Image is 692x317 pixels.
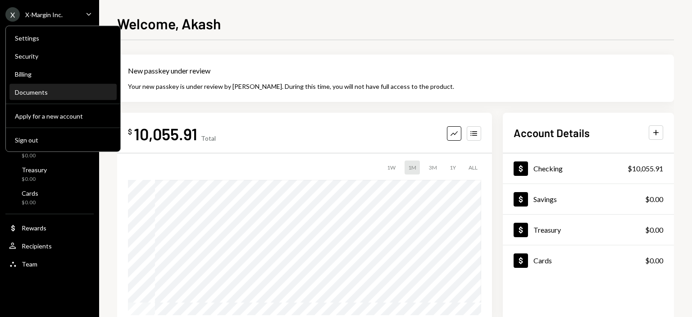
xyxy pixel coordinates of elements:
[446,161,460,175] div: 1Y
[15,34,111,42] div: Settings
[128,82,663,91] div: Your new passkey is under review by [PERSON_NAME]. During this time, you will not have full acces...
[503,153,674,184] a: Checking$10,055.91
[533,164,563,173] div: Checking
[645,255,663,266] div: $0.00
[425,161,441,175] div: 3M
[9,30,117,46] a: Settings
[22,152,43,160] div: $0.00
[15,112,111,119] div: Apply for a new account
[514,125,590,140] h2: Account Details
[22,166,47,174] div: Treasury
[9,108,117,124] button: Apply for a new account
[22,242,52,250] div: Recipients
[405,161,420,175] div: 1M
[15,52,111,60] div: Security
[15,70,111,78] div: Billing
[128,127,132,136] div: $
[15,88,111,96] div: Documents
[5,256,94,272] a: Team
[22,175,47,183] div: $0.00
[9,48,117,64] a: Security
[5,7,20,22] div: X
[22,224,46,232] div: Rewards
[201,134,216,142] div: Total
[9,66,117,82] a: Billing
[15,136,111,143] div: Sign out
[533,225,561,234] div: Treasury
[22,199,38,207] div: $0.00
[503,184,674,214] a: Savings$0.00
[128,65,663,76] div: New passkey under review
[5,187,94,208] a: Cards$0.00
[645,194,663,205] div: $0.00
[383,161,399,175] div: 1W
[465,161,481,175] div: ALL
[25,11,63,18] div: X-Margin Inc.
[533,195,557,203] div: Savings
[503,215,674,245] a: Treasury$0.00
[533,256,552,265] div: Cards
[117,14,221,32] h1: Welcome, Akash
[9,132,117,148] button: Sign out
[628,163,663,174] div: $10,055.91
[645,225,663,235] div: $0.00
[22,189,38,197] div: Cards
[5,220,94,236] a: Rewards
[9,84,117,100] a: Documents
[5,163,94,185] a: Treasury$0.00
[134,124,197,144] div: 10,055.91
[22,260,37,268] div: Team
[5,238,94,254] a: Recipients
[503,245,674,276] a: Cards$0.00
